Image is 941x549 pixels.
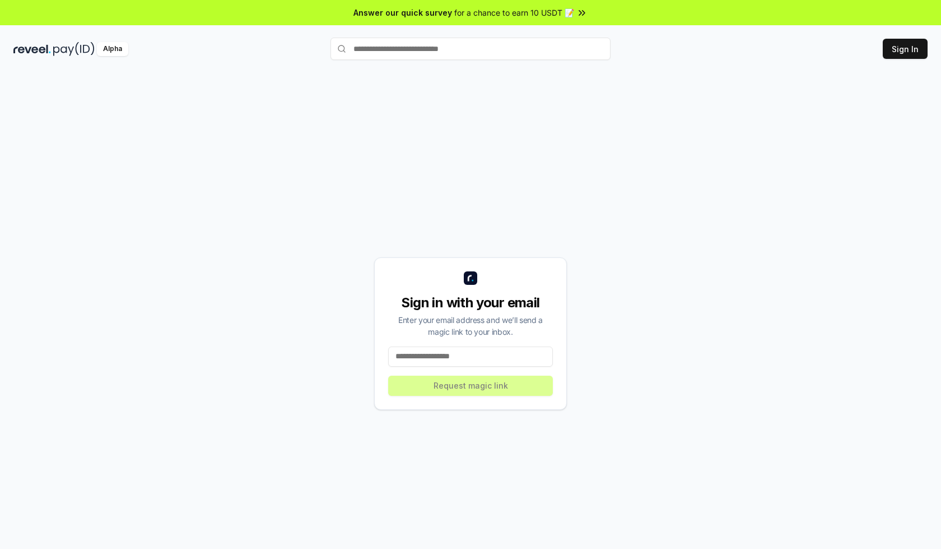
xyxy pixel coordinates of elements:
[388,314,553,338] div: Enter your email address and we’ll send a magic link to your inbox.
[454,7,574,19] span: for a chance to earn 10 USDT 📝
[53,42,95,56] img: pay_id
[353,7,452,19] span: Answer our quick survey
[97,42,128,56] div: Alpha
[13,42,51,56] img: reveel_dark
[464,271,477,285] img: logo_small
[883,39,928,59] button: Sign In
[388,294,553,312] div: Sign in with your email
